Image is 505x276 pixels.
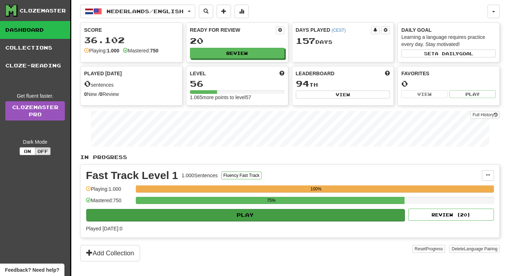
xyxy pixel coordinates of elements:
[20,7,66,14] div: Clozemaster
[84,79,179,88] div: sentences
[221,172,262,179] button: Fluency Fast Track
[35,147,51,155] button: Off
[190,48,284,58] button: Review
[84,26,179,34] div: Score
[401,70,496,77] div: Favorites
[5,138,65,145] div: Dark Mode
[296,70,335,77] span: Leaderboard
[464,246,498,251] span: Language Pairing
[86,209,404,221] button: Play
[385,70,390,77] span: This week in points, UTC
[190,79,284,88] div: 56
[107,48,119,53] strong: 1.000
[86,226,122,231] span: Played [DATE]: 0
[5,266,59,274] span: Open feedback widget
[150,48,158,53] strong: 750
[107,8,184,14] span: Nederlands / English
[235,5,249,18] button: More stats
[401,79,496,88] div: 0
[401,34,496,48] div: Learning a language requires practice every day. Stay motivated!
[426,246,443,251] span: Progress
[190,36,284,45] div: 20
[123,47,159,54] div: Mastered:
[401,26,496,34] div: Daily Goal
[84,91,179,98] div: New / Review
[190,26,276,34] div: Ready for Review
[80,5,195,18] button: Nederlands/English
[84,47,119,54] div: Playing:
[138,197,404,204] div: 75%
[401,90,448,98] button: View
[296,79,390,88] div: th
[296,36,390,46] div: Day s
[190,94,284,101] div: 1.065 more points to level 57
[296,36,315,46] span: 157
[279,70,284,77] span: Score more points to level up
[5,92,65,99] div: Get fluent faster.
[20,147,35,155] button: On
[84,70,122,77] span: Played [DATE]
[470,111,500,119] button: Full History
[80,154,500,161] p: In Progress
[449,245,500,253] button: DeleteLanguage Pairing
[449,90,496,98] button: Play
[86,185,132,197] div: Playing: 1.000
[296,26,371,34] div: Days Played
[296,91,390,98] button: View
[296,78,309,88] span: 94
[86,170,178,181] div: Fast Track Level 1
[5,101,65,121] a: ClozemasterPro
[100,91,103,97] strong: 0
[331,28,346,33] a: (CEST)
[84,91,87,97] strong: 0
[217,5,231,18] button: Add sentence to collection
[138,185,494,193] div: 100%
[190,70,206,77] span: Level
[435,51,459,56] span: a daily
[84,78,91,88] span: 0
[80,245,140,261] button: Add Collection
[401,50,496,57] button: Seta dailygoal
[199,5,213,18] button: Search sentences
[86,197,132,209] div: Mastered: 750
[412,245,445,253] button: ResetProgress
[84,36,179,45] div: 36.102
[408,209,494,221] button: Review (20)
[182,172,218,179] div: 1.000 Sentences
